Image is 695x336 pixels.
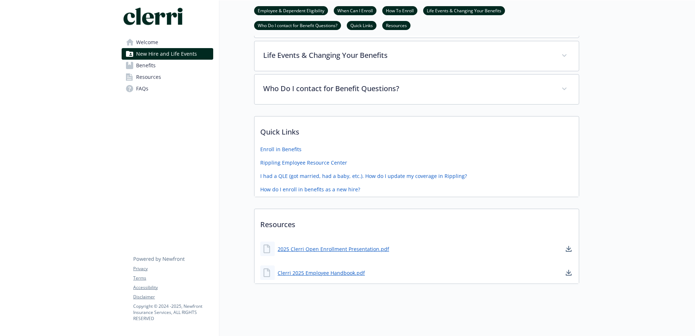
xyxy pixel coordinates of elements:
a: Rippling Employee Resource Center [260,159,347,166]
a: Who Do I contact for Benefit Questions? [254,22,341,29]
a: How To Enroll [382,7,417,14]
div: Life Events & Changing Your Benefits [254,41,579,71]
div: Who Do I contact for Benefit Questions? [254,75,579,104]
a: Welcome [122,37,213,48]
p: Who Do I contact for Benefit Questions? [263,83,553,94]
a: Terms [133,275,213,281]
a: download document [564,244,573,253]
p: Quick Links [254,116,579,143]
p: Resources [254,209,579,236]
a: Quick Links [347,22,376,29]
a: New Hire and Life Events [122,48,213,60]
span: Resources [136,71,161,83]
a: When Can I Enroll [334,7,376,14]
a: Clerri 2025 Employee Handbook.pdf [278,269,365,277]
a: 2025 Clerri Open Enrollment Presentation.pdf [278,245,389,253]
a: Life Events & Changing Your Benefits [423,7,505,14]
span: FAQs [136,83,148,94]
a: Enroll in Benefits [260,145,302,153]
a: How do I enroll in benefits as a new hire? [260,186,360,193]
a: Disclaimer [133,294,213,300]
a: download document [564,268,573,277]
a: Accessibility [133,284,213,291]
p: Copyright © 2024 - 2025 , Newfront Insurance Services, ALL RIGHTS RESERVED [133,303,213,322]
a: Privacy [133,265,213,272]
a: Resources [122,71,213,83]
span: Welcome [136,37,158,48]
a: FAQs [122,83,213,94]
a: Resources [382,22,410,29]
span: New Hire and Life Events [136,48,197,60]
a: I had a QLE (got married, had a baby, etc.). How do I update my coverage in Rippling? [260,172,467,180]
span: Benefits [136,60,156,71]
a: Benefits [122,60,213,71]
a: Employee & Dependent Eligibility [254,7,328,14]
p: Life Events & Changing Your Benefits [263,50,553,61]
